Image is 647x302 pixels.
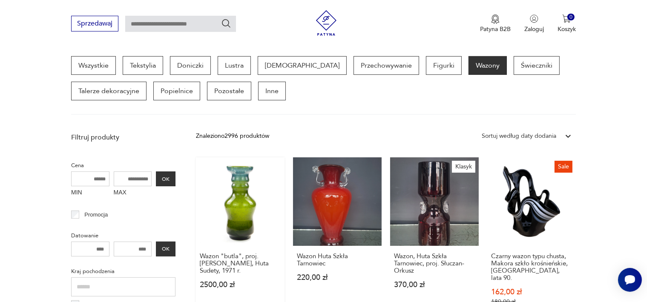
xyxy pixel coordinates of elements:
a: Inne [258,82,286,100]
a: Wszystkie [71,56,116,75]
a: Talerze dekoracyjne [71,82,147,100]
h3: Czarny wazon typu chusta, Makora szkło krośnieńskie, [GEOGRAPHIC_DATA], lata 90. [491,253,572,282]
a: Świeczniki [514,56,560,75]
a: Wazony [469,56,507,75]
p: Patyna B2B [480,25,511,33]
p: Zaloguj [524,25,544,33]
label: MIN [71,186,109,200]
button: OK [156,171,175,186]
p: 162,00 zł [491,288,572,296]
p: 370,00 zł [394,281,475,288]
a: Doniczki [170,56,211,75]
a: Przechowywanie [354,56,419,75]
p: Cena [71,161,175,170]
iframe: Smartsupp widget button [618,268,642,292]
p: Promocja [84,210,108,219]
a: Tekstylia [123,56,163,75]
img: Ikonka użytkownika [530,14,538,23]
h3: Wazon, Huta Szkła Tarnowiec, proj. Słuczan-Orkusz [394,253,475,274]
a: Lustra [218,56,251,75]
button: Szukaj [221,18,231,28]
img: Ikona koszyka [562,14,571,23]
button: OK [156,242,175,256]
h3: Wazon Huta Szkła Tarnowiec [297,253,378,267]
h3: Wazon "butla", proj. [PERSON_NAME], Huta Sudety, 1971 r. [200,253,281,274]
a: Sprzedawaj [71,21,118,27]
p: Koszyk [558,25,576,33]
button: Patyna B2B [480,14,511,33]
a: Pozostałe [207,82,251,100]
p: 2500,00 zł [200,281,281,288]
p: 220,00 zł [297,274,378,281]
a: Ikona medaluPatyna B2B [480,14,511,33]
a: [DEMOGRAPHIC_DATA] [258,56,347,75]
button: Zaloguj [524,14,544,33]
div: 0 [567,14,575,21]
button: Sprzedawaj [71,16,118,31]
button: 0Koszyk [558,14,576,33]
img: Patyna - sklep z meblami i dekoracjami vintage [313,10,339,36]
img: Ikona medalu [491,14,500,24]
label: MAX [114,186,152,200]
div: Znaleziono 2996 produktów [196,131,269,141]
div: Sortuj według daty dodania [482,131,556,141]
a: Popielnice [153,82,200,100]
p: Kraj pochodzenia [71,267,175,276]
p: Filtruj produkty [71,133,175,142]
p: Datowanie [71,231,175,240]
a: Figurki [426,56,462,75]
